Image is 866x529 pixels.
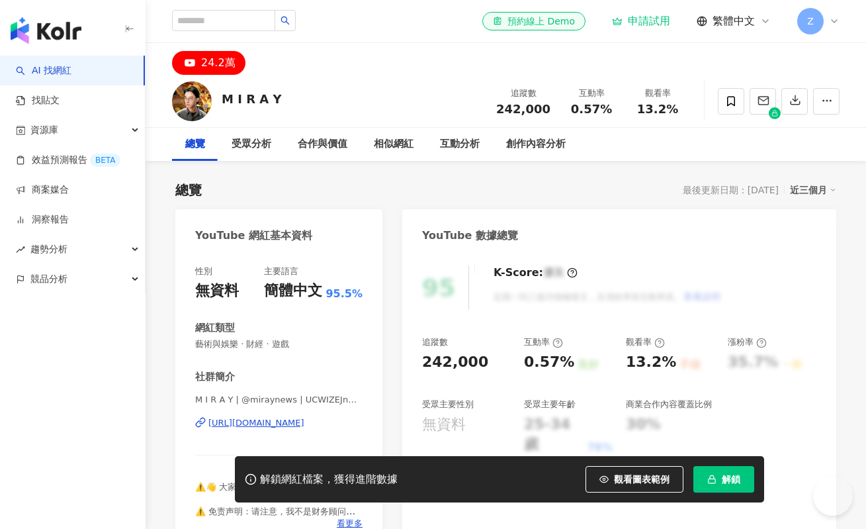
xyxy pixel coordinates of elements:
div: 0.57% [524,352,574,373]
button: 解鎖 [693,466,754,493]
span: 0.57% [571,103,612,116]
div: 商業合作內容覆蓋比例 [626,399,712,410]
span: 解鎖 [722,474,740,485]
div: YouTube 網紅基本資料 [195,228,312,243]
div: 社群簡介 [195,370,235,384]
a: 效益預測報告BETA [16,154,120,167]
a: 商案媒合 [16,183,69,197]
div: 242,000 [422,352,488,373]
span: 242,000 [496,102,550,116]
div: 互動率 [566,87,617,100]
span: search [281,16,290,25]
div: M I R A Y [222,91,282,107]
div: 近三個月 [790,181,836,199]
div: 無資料 [195,281,239,301]
span: 藝術與娛樂 · 財經 · 遊戲 [195,338,363,350]
div: 互動率 [524,336,563,348]
span: 資源庫 [30,115,58,145]
div: 最後更新日期：[DATE] [683,185,779,195]
a: 預約線上 Demo [482,12,585,30]
a: [URL][DOMAIN_NAME] [195,417,363,429]
div: 受眾主要性別 [422,399,474,410]
a: 洞察報告 [16,213,69,226]
div: 觀看率 [626,336,665,348]
div: K-Score : [494,265,578,280]
span: M I R A Y | @miraynews | UCWIZEJnOxZ7wdphWuMPUCQQ [195,394,363,406]
div: 追蹤數 [422,336,448,348]
div: 13.2% [626,352,676,373]
div: YouTube 數據總覽 [422,228,518,243]
button: 觀看圖表範例 [585,466,683,493]
div: 觀看率 [632,87,683,100]
div: 性別 [195,265,212,277]
div: 網紅類型 [195,321,235,335]
div: 主要語言 [264,265,298,277]
span: Z [807,14,814,28]
span: 13.2% [637,103,678,116]
span: rise [16,245,25,254]
div: 解鎖網紅檔案，獲得進階數據 [260,473,398,487]
button: 24.2萬 [172,51,245,75]
div: 簡體中文 [264,281,322,301]
div: 相似網紅 [374,136,413,152]
div: 24.2萬 [201,54,236,72]
div: 合作與價值 [298,136,347,152]
div: 無資料 [422,414,466,435]
div: [URL][DOMAIN_NAME] [208,417,304,429]
span: 繁體中文 [713,14,755,28]
div: 追蹤數 [496,87,550,100]
div: 總覽 [175,181,202,199]
div: 總覽 [185,136,205,152]
div: 互動分析 [440,136,480,152]
a: searchAI 找網紅 [16,64,71,77]
span: 觀看圖表範例 [614,474,670,485]
img: logo [11,17,81,44]
div: 漲粉率 [728,336,767,348]
a: 申請試用 [612,15,670,28]
a: 找貼文 [16,94,60,107]
span: 95.5% [325,287,363,301]
div: 預約線上 Demo [493,15,575,28]
div: 受眾主要年齡 [524,399,576,410]
div: 受眾分析 [232,136,271,152]
span: 趨勢分析 [30,234,67,264]
img: KOL Avatar [172,81,212,121]
span: 競品分析 [30,264,67,294]
div: 創作內容分析 [506,136,566,152]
